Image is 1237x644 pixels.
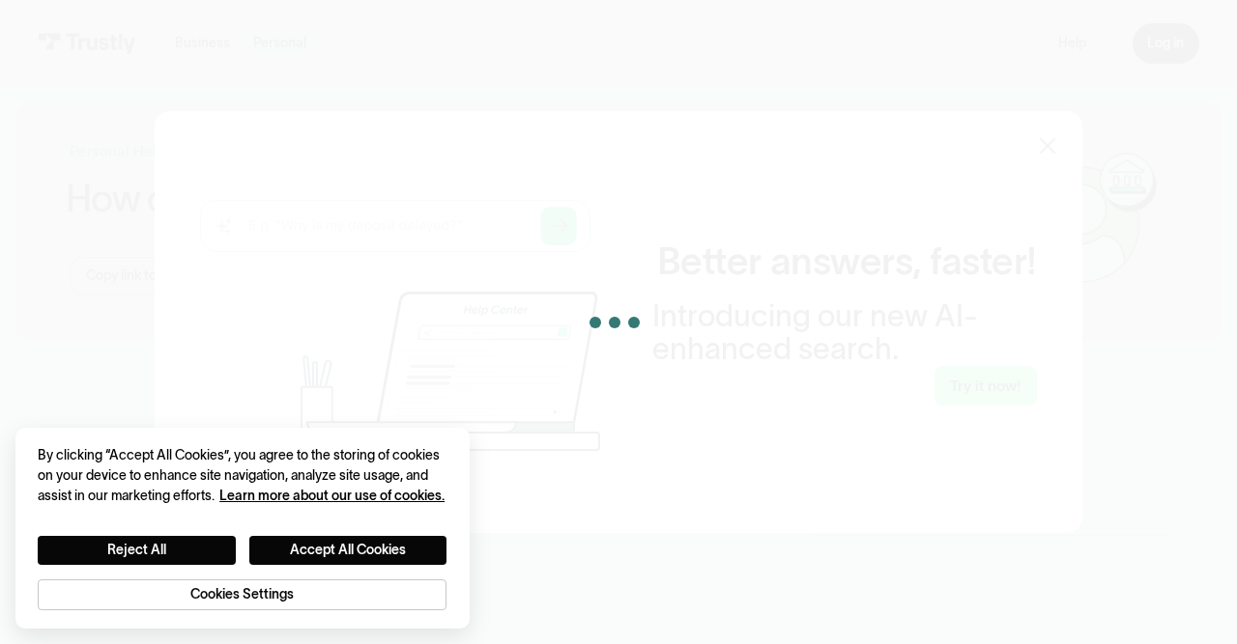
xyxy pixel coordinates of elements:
div: Cookie banner [15,428,470,630]
div: By clicking “Accept All Cookies”, you agree to the storing of cookies on your device to enhance s... [38,446,446,506]
button: Accept All Cookies [249,536,447,564]
button: Reject All [38,536,236,564]
a: More information about your privacy, opens in a new tab [219,489,445,503]
button: Cookies Settings [38,579,446,609]
div: Privacy [38,446,446,609]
